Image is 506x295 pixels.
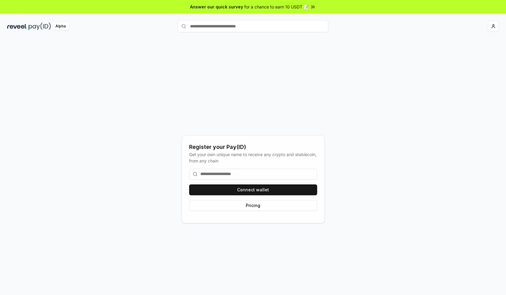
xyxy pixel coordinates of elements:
[52,23,69,30] div: Alpha
[189,143,317,151] div: Register your Pay(ID)
[189,151,317,164] div: Get your own unique name to receive any crypto and stablecoin, from any chain
[29,23,51,30] img: pay_id
[189,184,317,195] button: Connect wallet
[7,23,27,30] img: reveel_dark
[190,4,243,10] span: Answer our quick survey
[244,4,309,10] span: for a chance to earn 10 USDT 📝
[189,200,317,211] button: Pricing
